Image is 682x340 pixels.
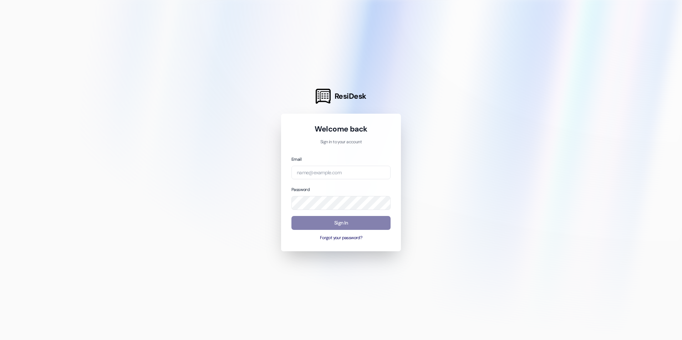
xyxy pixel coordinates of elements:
label: Password [291,187,310,192]
label: Email [291,156,301,162]
button: Forgot your password? [291,235,391,241]
input: name@example.com [291,166,391,180]
button: Sign In [291,216,391,230]
p: Sign in to your account [291,139,391,145]
img: ResiDesk Logo [316,89,331,104]
span: ResiDesk [335,91,366,101]
h1: Welcome back [291,124,391,134]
